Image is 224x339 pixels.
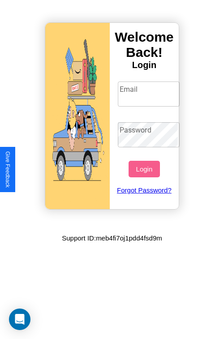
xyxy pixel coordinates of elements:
[110,30,179,60] h3: Welcome Back!
[45,23,110,209] img: gif
[113,177,176,203] a: Forgot Password?
[62,232,162,244] p: Support ID: meb4fi7oj1pdd4fsd9m
[110,60,179,70] h4: Login
[129,161,159,177] button: Login
[9,309,30,330] div: Open Intercom Messenger
[4,151,11,188] div: Give Feedback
